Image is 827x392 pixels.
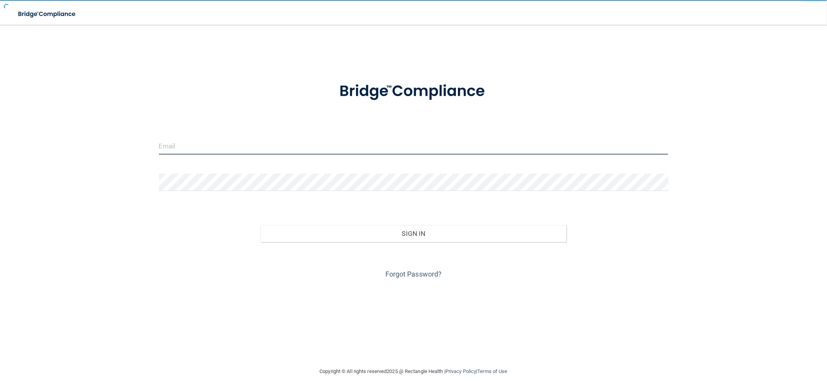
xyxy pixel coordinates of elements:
div: Copyright © All rights reserved 2025 @ Rectangle Health | | [272,359,555,384]
a: Forgot Password? [385,270,442,278]
a: Privacy Policy [445,368,476,374]
input: Email [159,137,668,155]
button: Sign In [261,225,566,242]
a: Terms of Use [477,368,507,374]
img: bridge_compliance_login_screen.278c3ca4.svg [12,6,83,22]
img: bridge_compliance_login_screen.278c3ca4.svg [323,71,504,112]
